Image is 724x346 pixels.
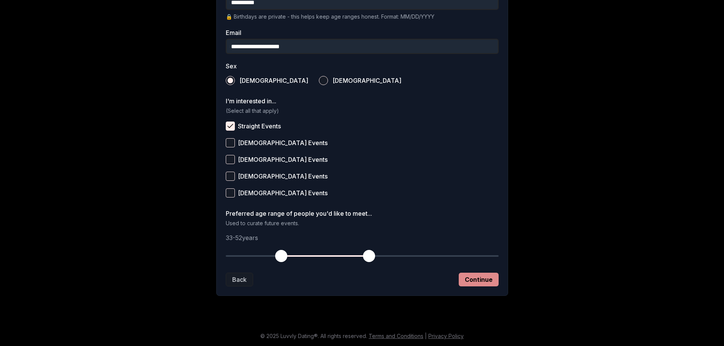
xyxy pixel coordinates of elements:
[238,190,328,196] span: [DEMOGRAPHIC_DATA] Events
[425,333,427,339] span: |
[226,138,235,147] button: [DEMOGRAPHIC_DATA] Events
[226,107,499,115] p: (Select all that apply)
[333,77,401,84] span: [DEMOGRAPHIC_DATA]
[238,156,328,163] span: [DEMOGRAPHIC_DATA] Events
[226,30,499,36] label: Email
[238,123,281,129] span: Straight Events
[319,76,328,85] button: [DEMOGRAPHIC_DATA]
[226,122,235,131] button: Straight Events
[226,273,253,286] button: Back
[226,98,499,104] label: I'm interested in...
[428,333,464,339] a: Privacy Policy
[226,220,499,227] p: Used to curate future events.
[459,273,499,286] button: Continue
[226,155,235,164] button: [DEMOGRAPHIC_DATA] Events
[238,140,328,146] span: [DEMOGRAPHIC_DATA] Events
[226,188,235,197] button: [DEMOGRAPHIC_DATA] Events
[226,210,499,216] label: Preferred age range of people you'd like to meet...
[226,13,499,21] p: 🔒 Birthdays are private - this helps keep age ranges honest. Format: MM/DD/YYYY
[226,233,499,242] p: 33 - 52 years
[226,63,499,69] label: Sex
[369,333,423,339] a: Terms and Conditions
[226,172,235,181] button: [DEMOGRAPHIC_DATA] Events
[239,77,308,84] span: [DEMOGRAPHIC_DATA]
[226,76,235,85] button: [DEMOGRAPHIC_DATA]
[238,173,328,179] span: [DEMOGRAPHIC_DATA] Events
